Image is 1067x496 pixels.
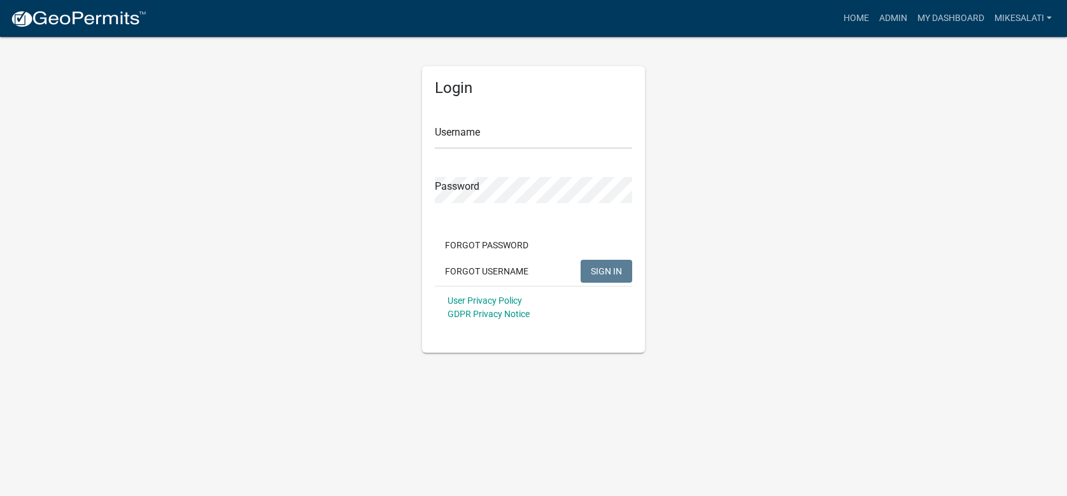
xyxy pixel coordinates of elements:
[435,234,539,257] button: Forgot Password
[874,6,912,31] a: Admin
[838,6,874,31] a: Home
[448,295,522,306] a: User Privacy Policy
[435,260,539,283] button: Forgot Username
[448,309,530,319] a: GDPR Privacy Notice
[581,260,632,283] button: SIGN IN
[989,6,1057,31] a: MikeSalati
[912,6,989,31] a: My Dashboard
[435,79,632,97] h5: Login
[591,266,622,276] span: SIGN IN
